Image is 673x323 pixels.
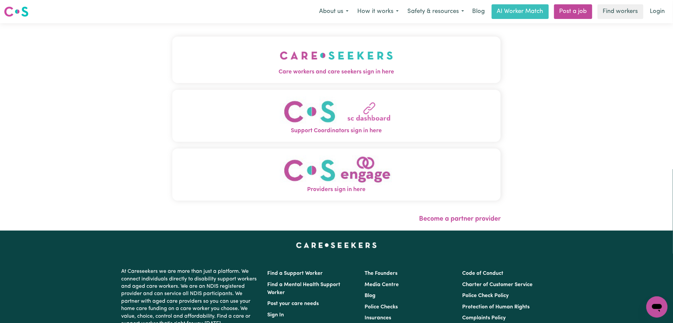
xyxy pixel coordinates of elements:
a: Login [646,4,669,19]
a: Charter of Customer Service [462,282,533,287]
span: Providers sign in here [172,185,501,194]
iframe: Button to launch messaging window [646,296,668,318]
span: Care workers and care seekers sign in here [172,68,501,76]
a: Police Checks [365,304,398,310]
a: The Founders [365,271,398,276]
a: Post your care needs [268,301,319,306]
a: Protection of Human Rights [462,304,530,310]
button: Support Coordinators sign in here [172,90,501,142]
button: How it works [353,5,403,19]
img: Careseekers logo [4,6,29,18]
a: Code of Conduct [462,271,503,276]
span: Support Coordinators sign in here [172,127,501,135]
a: Media Centre [365,282,399,287]
a: Police Check Policy [462,293,509,298]
button: Safety & resources [403,5,468,19]
a: AI Worker Match [492,4,549,19]
a: Careseekers logo [4,4,29,19]
a: Complaints Policy [462,315,506,321]
a: Insurances [365,315,391,321]
a: Post a job [554,4,592,19]
a: Blog [468,4,489,19]
a: Sign In [268,312,284,318]
a: Find a Support Worker [268,271,323,276]
a: Careseekers home page [296,243,377,248]
a: Blog [365,293,376,298]
a: Find a Mental Health Support Worker [268,282,341,295]
button: Providers sign in here [172,149,501,201]
a: Find workers [598,4,643,19]
a: Become a partner provider [419,216,501,222]
button: About us [315,5,353,19]
button: Care workers and care seekers sign in here [172,37,501,83]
